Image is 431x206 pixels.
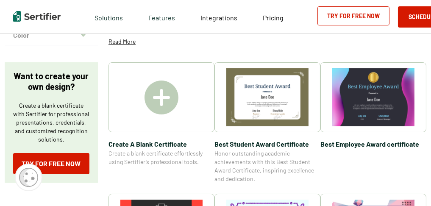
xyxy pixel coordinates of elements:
[214,62,320,183] a: Best Student Award Certificate​Best Student Award Certificate​Honor outstanding academic achievem...
[95,11,123,22] span: Solutions
[5,25,98,45] button: Color
[13,11,61,22] img: Sertifier | Digital Credentialing Platform
[226,68,309,126] img: Best Student Award Certificate​
[332,68,414,126] img: Best Employee Award certificate​
[108,139,214,149] span: Create A Blank Certificate
[13,71,89,92] p: Want to create your own design?
[317,6,389,25] a: Try for Free Now
[200,11,237,22] a: Integrations
[200,14,237,22] span: Integrations
[13,101,89,144] p: Create a blank certificate with Sertifier for professional presentations, credentials, and custom...
[108,37,136,46] p: Read More
[214,149,320,183] span: Honor outstanding academic achievements with this Best Student Award Certificate, inspiring excel...
[13,153,89,174] a: Try for Free Now
[148,11,175,22] span: Features
[214,139,320,149] span: Best Student Award Certificate​
[320,62,426,183] a: Best Employee Award certificate​Best Employee Award certificate​
[389,165,431,206] iframe: Chat Widget
[19,168,38,187] img: Cookie Popup Icon
[145,81,178,114] img: Create A Blank Certificate
[263,11,284,22] a: Pricing
[320,139,426,149] span: Best Employee Award certificate​
[108,149,214,166] span: Create a blank certificate effortlessly using Sertifier’s professional tools.
[263,14,284,22] span: Pricing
